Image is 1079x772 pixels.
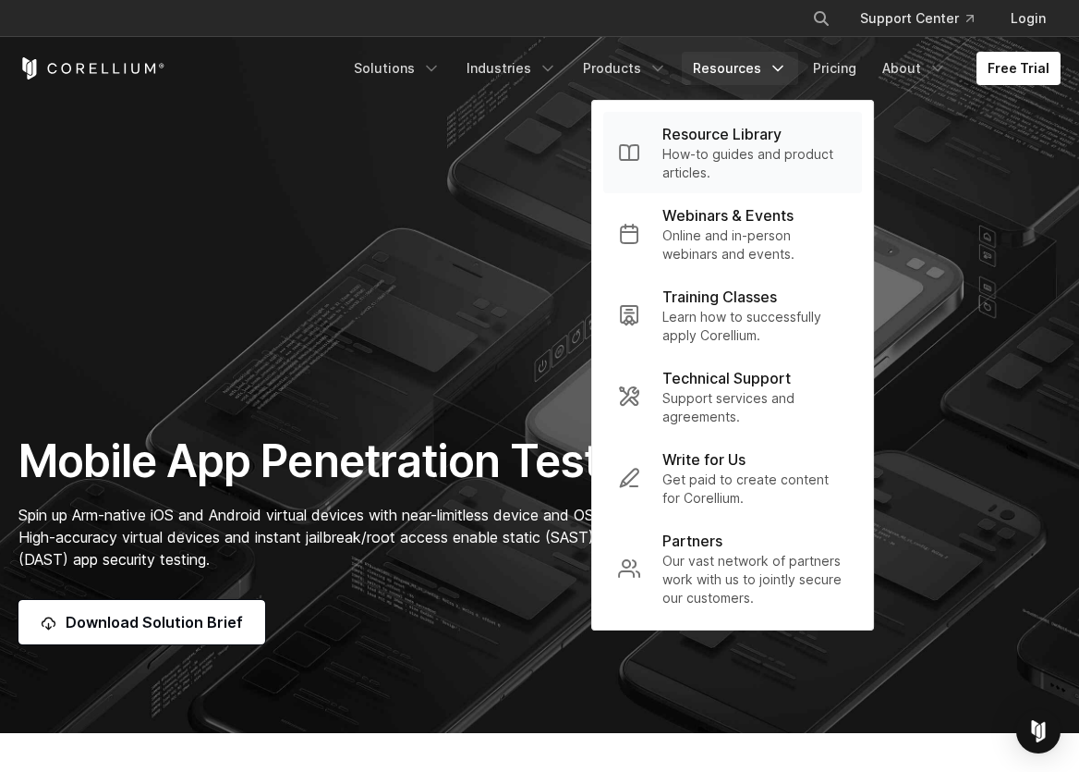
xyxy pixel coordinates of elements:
[662,286,777,308] p: Training Classes
[572,52,678,85] a: Products
[603,437,862,519] a: Write for Us Get paid to create content for Corellium.
[603,275,862,356] a: Training Classes Learn how to successfully apply Corellium.
[455,52,568,85] a: Industries
[603,112,862,193] a: Resource Library How-to guides and product articles.
[662,123,782,145] p: Resource Library
[802,52,867,85] a: Pricing
[603,193,862,275] a: Webinars & Events Online and in-person webinars and events.
[343,52,452,85] a: Solutions
[662,448,746,471] p: Write for Us
[976,52,1061,85] a: Free Trial
[845,2,988,35] a: Support Center
[18,57,165,80] a: Corellium Home
[18,434,701,489] h1: Mobile App Penetration Testing
[603,356,862,437] a: Technical Support Support services and agreements.
[662,471,847,508] p: Get paid to create content for Corellium.
[603,519,862,619] a: Partners Our vast network of partners work with us to jointly secure our customers.
[662,367,791,389] p: Technical Support
[662,552,847,607] p: Our vast network of partners work with us to jointly secure our customers.
[662,308,847,345] p: Learn how to successfully apply Corellium.
[662,204,794,227] p: Webinars & Events
[66,611,243,633] span: Download Solution Brief
[662,227,847,263] p: Online and in-person webinars and events.
[805,2,838,35] button: Search
[871,52,958,85] a: About
[996,2,1061,35] a: Login
[662,530,722,552] p: Partners
[18,600,265,644] a: Download Solution Brief
[662,389,847,426] p: Support services and agreements.
[790,2,1061,35] div: Navigation Menu
[682,52,798,85] a: Resources
[18,506,694,569] span: Spin up Arm-native iOS and Android virtual devices with near-limitless device and OS combinations...
[343,52,1061,85] div: Navigation Menu
[1016,709,1061,754] div: Open Intercom Messenger
[662,145,847,182] p: How-to guides and product articles.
